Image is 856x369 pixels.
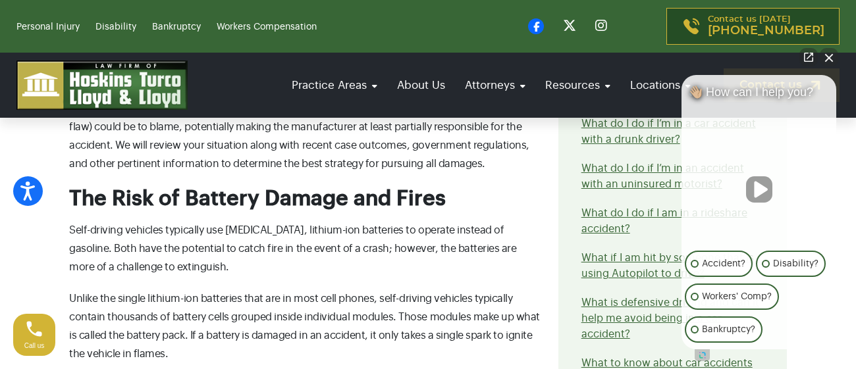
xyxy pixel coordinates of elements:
[217,22,317,32] a: Workers Compensation
[539,66,617,104] a: Resources
[16,61,188,110] img: logo
[581,118,756,145] a: What do I do if I’m in a car accident with a drunk driver?
[702,322,755,337] p: Bankruptcy?
[695,349,710,361] a: Open intaker chat
[581,163,744,189] a: What do I do if I’m in an accident with an uninsured motorist?
[95,22,136,32] a: Disability
[69,186,543,211] h2: The Risk of Battery Damage and Fires
[799,48,818,66] a: Open direct chat
[69,289,543,363] p: Unlike the single lithium-ion batteries that are in most cell phones, self-driving vehicles typic...
[773,256,818,272] p: Disability?
[702,289,772,305] p: Workers' Comp?
[820,48,838,66] button: Close Intaker Chat Widget
[581,208,747,234] a: What do I do if I am in a rideshare accident?
[152,22,201,32] a: Bankruptcy
[16,22,80,32] a: Personal Injury
[682,85,836,106] div: 👋🏼 How can I help you?
[708,24,824,37] span: [PHONE_NUMBER]
[24,342,45,349] span: Call us
[702,256,745,272] p: Accident?
[708,15,824,37] p: Contact us [DATE]
[581,297,759,339] a: What is defensive driving and can it help me avoid being in a car accident?
[746,176,772,203] button: Unmute video
[458,66,532,104] a: Attorneys
[69,221,543,276] p: Self-driving vehicles typically use [MEDICAL_DATA], lithium-ion batteries to operate instead of g...
[390,66,452,104] a: About Us
[624,66,697,104] a: Locations
[581,253,754,279] a: What if I am hit by someone that is using Autopilot to drive?
[666,8,840,45] a: Contact us [DATE][PHONE_NUMBER]
[285,66,384,104] a: Practice Areas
